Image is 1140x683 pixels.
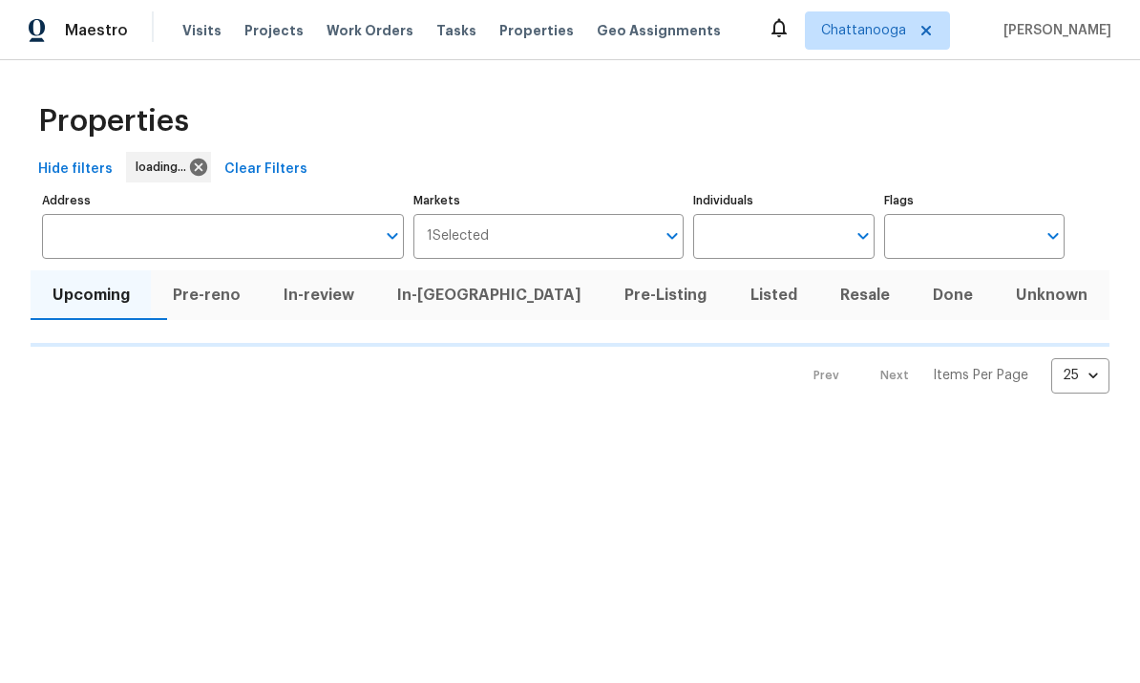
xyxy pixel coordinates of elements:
button: Open [850,223,876,249]
span: Maestro [65,21,128,40]
label: Address [42,195,404,206]
div: 25 [1051,351,1109,400]
span: Work Orders [327,21,413,40]
span: Hide filters [38,158,113,181]
span: 1 Selected [427,228,489,245]
span: Done [923,282,983,309]
button: Hide filters [31,152,120,187]
span: In-review [273,282,364,309]
span: Listed [740,282,807,309]
p: Items Per Page [933,366,1028,385]
span: Chattanooga [821,21,906,40]
span: Properties [38,112,189,131]
span: loading... [136,158,194,177]
div: loading... [126,152,211,182]
label: Individuals [693,195,874,206]
span: Clear Filters [224,158,307,181]
span: Upcoming [42,282,139,309]
span: Visits [182,21,222,40]
span: [PERSON_NAME] [996,21,1111,40]
span: Resale [830,282,899,309]
button: Open [379,223,406,249]
span: Projects [244,21,304,40]
span: Pre-reno [162,282,250,309]
span: Properties [499,21,574,40]
span: Pre-Listing [615,282,717,309]
span: Geo Assignments [597,21,721,40]
span: In-[GEOGRAPHIC_DATA] [388,282,592,309]
span: Unknown [1006,282,1098,309]
span: Tasks [436,24,476,37]
label: Flags [884,195,1065,206]
label: Markets [413,195,685,206]
button: Clear Filters [217,152,315,187]
button: Open [1040,223,1066,249]
button: Open [659,223,686,249]
nav: Pagination Navigation [795,358,1109,394]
